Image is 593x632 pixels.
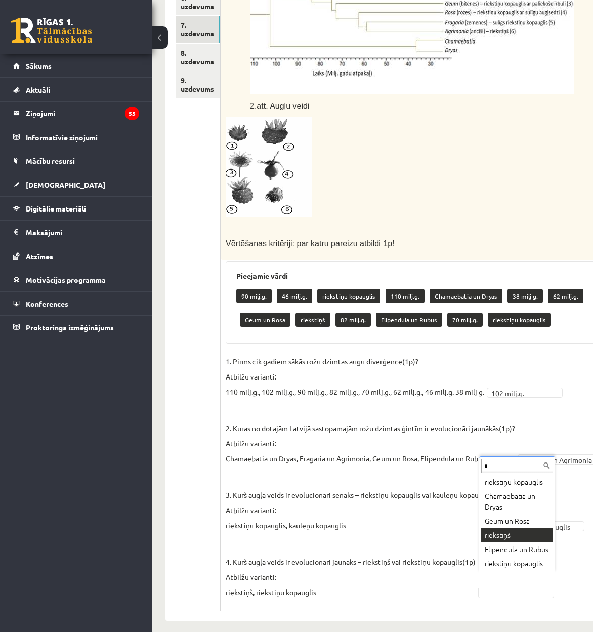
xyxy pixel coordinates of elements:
div: riekstiņš [481,528,553,542]
div: Flipendula un Rubus [481,542,553,557]
div: Geum un Rosa [481,514,553,528]
div: Chamaebatia un Dryas [481,489,553,514]
div: riekstiņu kopauglis [481,475,553,489]
div: riekstiņu kopauglis [481,557,553,571]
